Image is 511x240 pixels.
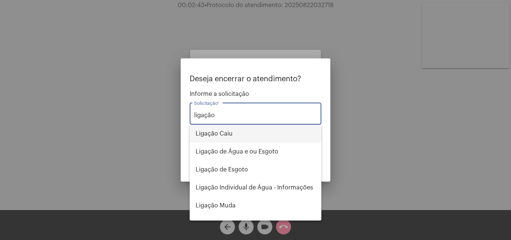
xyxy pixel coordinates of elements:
span: Ligação de Água e ou Esgoto [196,143,315,161]
span: Ligação Individual de Água - Informações [196,179,315,197]
span: Religação (informações sobre) [196,215,315,233]
span: Ligação de Esgoto [196,161,315,179]
p: Deseja encerrar o atendimento? [190,75,321,83]
input: Buscar solicitação [194,112,317,119]
span: Ligação Muda [196,197,315,215]
span: Ligação Caiu [196,125,315,143]
span: Informe a solicitação [190,91,321,97]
